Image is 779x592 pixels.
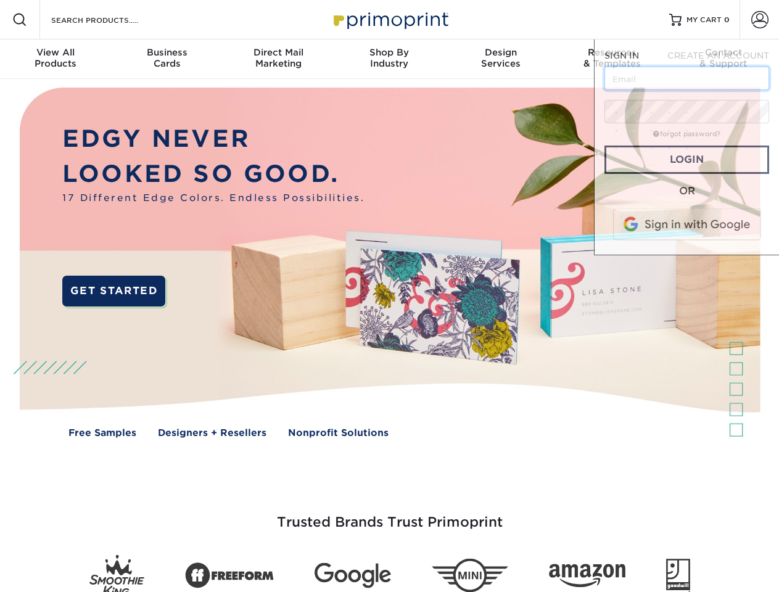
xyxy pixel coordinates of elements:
input: Email [604,67,769,90]
div: Marketing [223,47,334,69]
a: BusinessCards [111,39,222,79]
input: SEARCH PRODUCTS..... [50,12,170,27]
a: Direct MailMarketing [223,39,334,79]
img: Primoprint [328,6,451,33]
div: Services [445,47,556,69]
a: Nonprofit Solutions [288,426,389,440]
p: LOOKED SO GOOD. [62,157,365,192]
a: Free Samples [68,426,136,440]
span: Direct Mail [223,47,334,58]
img: Amazon [549,564,625,588]
div: Industry [334,47,445,69]
span: CREATE AN ACCOUNT [667,51,769,60]
span: Business [111,47,222,58]
span: SIGN IN [604,51,639,60]
span: Shop By [334,47,445,58]
span: MY CART [686,15,722,25]
a: GET STARTED [62,276,165,306]
span: Design [445,47,556,58]
img: Google [315,563,391,588]
img: Goodwill [666,559,690,592]
span: 0 [724,15,730,24]
a: Resources& Templates [556,39,667,79]
a: forgot password? [653,130,720,138]
div: OR [604,184,769,199]
div: & Templates [556,47,667,69]
a: Login [604,146,769,174]
p: EDGY NEVER [62,121,365,157]
span: Resources [556,47,667,58]
div: Cards [111,47,222,69]
a: Designers + Resellers [158,426,266,440]
h3: Trusted Brands Trust Primoprint [29,485,751,545]
a: DesignServices [445,39,556,79]
span: 17 Different Edge Colors. Endless Possibilities. [62,191,365,205]
a: Shop ByIndustry [334,39,445,79]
